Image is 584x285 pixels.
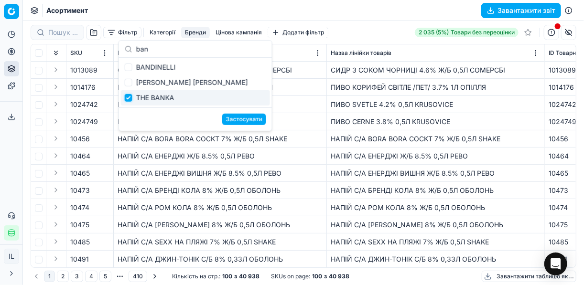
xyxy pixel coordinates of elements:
strong: з [234,273,237,280]
button: Expand [50,253,62,264]
div: ПИВО SVETLE 4.2% 0,5Л KRUSOVICE [331,100,541,109]
strong: 40 938 [239,273,260,280]
strong: з [324,273,327,280]
div: НАПІЙ С/А SEXX НА ПЛЯЖІ 7% Ж/Б 0,5Л SHAKE [331,237,541,247]
button: IL [4,249,19,264]
button: Фільтр [103,27,141,38]
input: Пошук по SKU або назві [48,28,78,37]
button: Expand [50,201,62,213]
div: СИДР З СОКОМ ЧОРНИЦІ 4.6% Ж/Б 0,5Л СОМЕРСБІ [118,65,323,75]
button: Go to next page [149,271,161,282]
button: Бренди [181,27,210,38]
a: 2 035 (5%)Товари без переоцінки [415,28,519,37]
button: Додати фільтр [268,27,328,38]
button: Завантажити звіт [481,3,561,18]
button: Go to previous page [31,271,42,282]
button: Expand [50,64,62,75]
button: 5 [99,271,111,282]
button: Застосувати [222,114,266,125]
button: Expand [50,150,62,161]
span: 1014176 [70,83,96,92]
div: НАПІЙ С/А [PERSON_NAME] 8% Ж/Б 0,5Л ОБОЛОНЬ [118,220,323,230]
button: Expand [50,81,62,93]
button: 3 [71,271,83,282]
span: 1024749 [70,117,98,127]
div: НАПІЙ С/А РОМ КОЛА 8% Ж/Б 0,5Л ОБОЛОНЬ [331,203,541,212]
span: BANDINELLI [136,63,176,72]
div: ПИВО CERNE 3.8% 0,5Л KRUSOVICE [118,117,323,127]
button: Expand [50,116,62,127]
button: Цінова кампанія [212,27,266,38]
button: 1 [44,271,55,282]
strong: 100 [222,273,232,280]
div: НАПІЙ С/А БРЕНДІ КОЛА 8% Ж/Б 0,5Л ОБОЛОНЬ [118,186,323,195]
div: НАПІЙ С/А BORA BORA COCKT 7% Ж/Б 0,5Л SHAKE [331,134,541,144]
button: Expand [50,167,62,179]
nav: pagination [31,270,161,283]
span: Назва лінійки товарів [331,49,391,57]
input: Пошук [136,39,266,58]
div: СИДР З СОКОМ ЧОРНИЦІ 4.6% Ж/Б 0,5Л СОМЕРСБІ [331,65,541,75]
span: [PERSON_NAME] [PERSON_NAME] [136,78,248,87]
div: ПИВО CERNE 3.8% 0,5Л KRUSOVICE [331,117,541,127]
span: SKUs on page : [271,273,310,280]
span: 10456 [70,134,90,144]
button: 2 [57,271,69,282]
div: НАПІЙ С/А БРЕНДІ КОЛА 8% Ж/Б 0,5Л ОБОЛОНЬ [331,186,541,195]
button: Expand [50,184,62,196]
span: 10474 [70,203,89,212]
div: ПИВО SVETLE 4.2% 0,5Л KRUSOVICE [118,100,323,109]
button: Категорії [146,27,179,38]
span: SKU [70,49,82,57]
span: 10475 [70,220,89,230]
span: 1013089 [70,65,97,75]
button: Expand [50,133,62,144]
span: 10464 [70,151,90,161]
span: 10491 [70,254,89,264]
span: 10465 [70,169,90,178]
div: НАПІЙ С/А ДЖИН-ТОНІК С/Б 8% 0,33Л ОБОЛОНЬ [331,254,541,264]
button: Expand all [50,47,62,59]
button: 410 [129,271,147,282]
span: 10473 [70,186,90,195]
span: 10485 [70,237,90,247]
div: ПИВО КОРИФЕЙ СВІТЛЕ /ПЕТ/ 3.7% 1Л ОПІЛЛЯ [331,83,541,92]
div: Suggestions [119,58,272,107]
span: 1024742 [70,100,98,109]
div: НАПІЙ С/А BORA BORA COCKT 7% Ж/Б 0,5Л SHAKE [118,134,323,144]
nav: breadcrumb [46,6,88,15]
button: Expand [50,236,62,247]
div: НАПІЙ С/А ЕНЕРДЖІ Ж/Б 8.5% 0,5Л РЕВО [331,151,541,161]
div: НАПІЙ С/А РОМ КОЛА 8% Ж/Б 0,5Л ОБОЛОНЬ [118,203,323,212]
span: Назва [118,49,135,57]
button: 4 [85,271,97,282]
div: НАПІЙ С/А ЕНЕРДЖІ ВИШНЯ Ж/Б 8.5% 0,5Л РЕВО [118,169,323,178]
div: НАПІЙ С/А SEXX НА ПЛЯЖІ 7% Ж/Б 0,5Л SHAKE [118,237,323,247]
span: Товари без переоцінки [451,29,515,36]
div: ПИВО КОРИФЕЙ СВІТЛЕ /ПЕТ/ 3.7% 1Л ОПІЛЛЯ [118,83,323,92]
div: НАПІЙ С/А ДЖИН-ТОНІК С/Б 8% 0,33Л ОБОЛОНЬ [118,254,323,264]
div: НАПІЙ С/А [PERSON_NAME] 8% Ж/Б 0,5Л ОБОЛОНЬ [331,220,541,230]
button: Завантажити таблицю як... [482,271,576,282]
div: Open Intercom Messenger [544,253,567,275]
div: НАПІЙ С/А ЕНЕРДЖІ Ж/Б 8.5% 0,5Л РЕВО [118,151,323,161]
div: НАПІЙ С/А ЕНЕРДЖІ ВИШНЯ Ж/Б 8.5% 0,5Л РЕВО [331,169,541,178]
strong: 100 [312,273,322,280]
span: THE BANKA [136,93,174,103]
span: Кількість на стр. : [172,273,220,280]
strong: 40 938 [329,273,349,280]
button: Expand [50,98,62,110]
button: Expand [50,219,62,230]
span: Асортимент [46,6,88,15]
